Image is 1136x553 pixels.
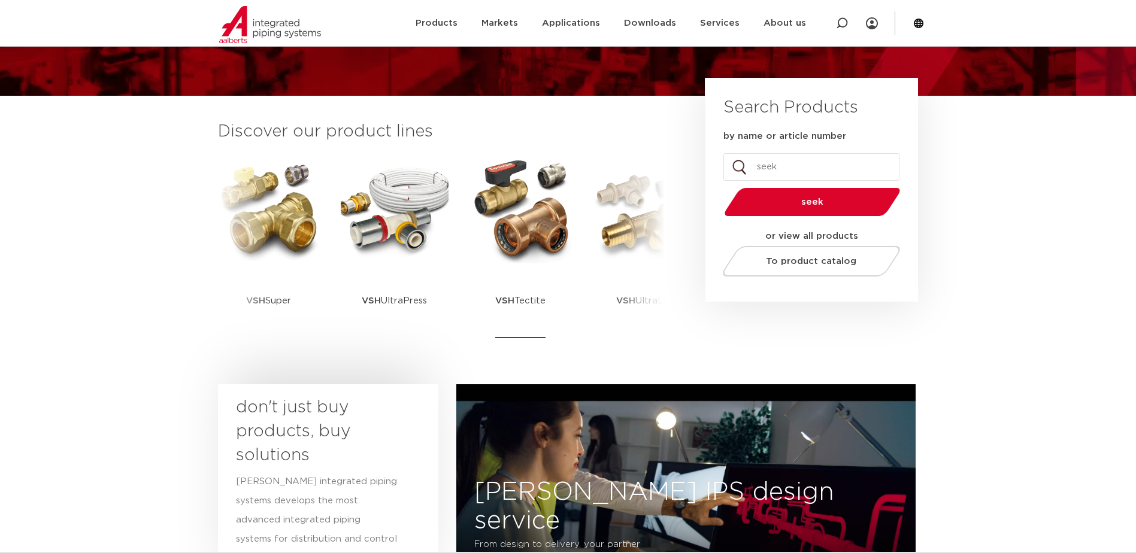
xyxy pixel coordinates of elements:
[766,257,856,266] span: To product catalog
[765,232,858,241] strong: or view all products
[495,296,514,305] strong: VSH
[616,296,676,305] font: UltraLine
[246,296,265,305] strong: VSH
[246,296,291,305] font: Super
[218,120,665,144] h3: Discover our product lines
[362,296,427,305] font: UltraPress
[456,478,916,535] h3: [PERSON_NAME] IPS design service
[236,396,399,467] h3: don't just buy products, buy solutions
[723,130,846,142] label: by name or article number
[616,296,635,305] strong: VSH
[466,156,574,338] a: VSHTectite
[719,246,903,276] a: To product catalog
[719,187,905,217] button: seek
[495,296,546,305] font: Tectite
[723,96,858,120] h3: Search Products
[362,296,381,305] strong: VSH
[592,156,700,338] a: VSHUltraLine
[215,156,323,338] a: VSHSuper
[723,153,899,181] input: seek
[755,197,870,206] span: seek
[341,156,449,338] a: VSHUltraPress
